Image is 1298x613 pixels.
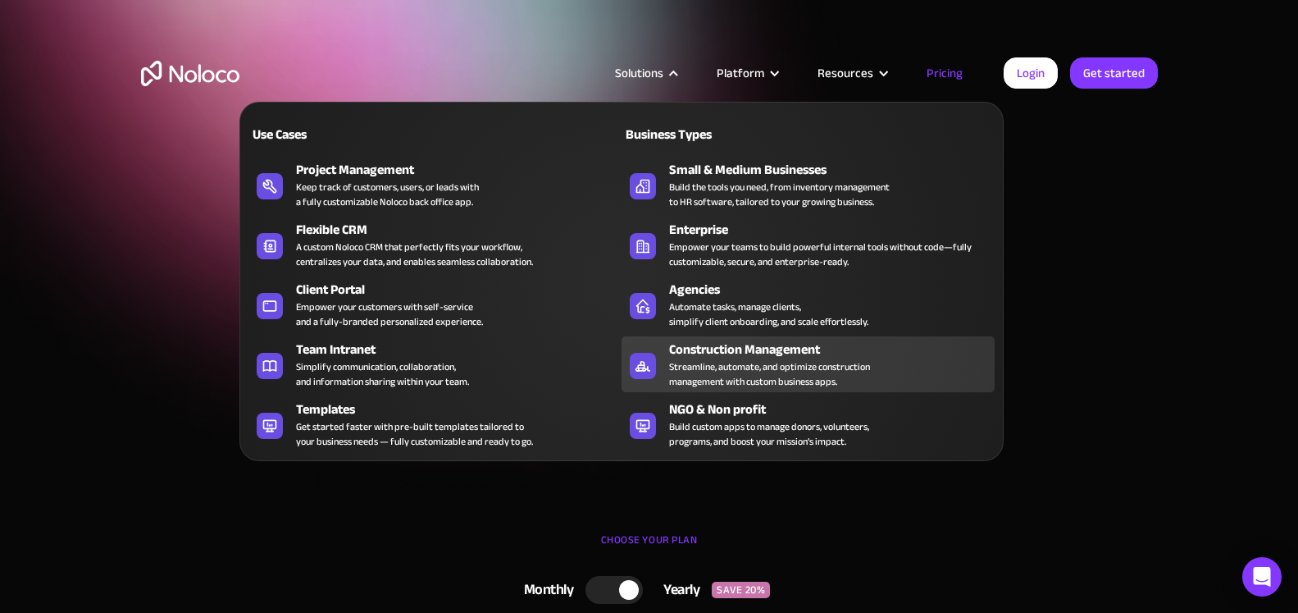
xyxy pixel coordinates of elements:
div: CHOOSE YOUR PLAN [141,528,1158,569]
a: Get started [1070,57,1158,89]
div: Use Cases [248,125,428,144]
div: Project Management [296,160,629,180]
div: Platform [717,62,764,84]
a: EnterpriseEmpower your teams to build powerful internal tools without code—fully customizable, se... [622,217,995,272]
a: Use Cases [248,115,622,153]
div: Automate tasks, manage clients, simplify client onboarding, and scale effortlessly. [669,300,868,329]
div: SAVE 20% [712,582,770,598]
a: Pricing [906,62,983,84]
a: Team IntranetSimplify communication, collaboration,and information sharing within your team. [248,336,622,392]
a: home [141,61,239,86]
div: Platform [696,62,797,84]
div: Construction Management [669,340,1002,359]
a: Flexible CRMA custom Noloco CRM that perfectly fits your workflow,centralizes your data, and enab... [248,217,622,272]
a: Client PortalEmpower your customers with self-serviceand a fully-branded personalized experience. [248,277,622,332]
div: Empower your customers with self-service and a fully-branded personalized experience. [296,300,483,329]
div: Small & Medium Businesses [669,160,1002,180]
div: Solutions [615,62,663,84]
a: AgenciesAutomate tasks, manage clients,simplify client onboarding, and scale effortlessly. [622,277,995,332]
div: Solutions [594,62,696,84]
a: NGO & Non profitBuild custom apps to manage donors, volunteers,programs, and boost your mission’s... [622,396,995,452]
h2: Grow your business at any stage with tiered pricing plans that fit your needs. [141,254,1158,304]
div: Enterprise [669,220,1002,240]
a: Business Types [622,115,995,153]
div: NGO & Non profit [669,400,1002,419]
div: Monthly [503,578,586,602]
div: Streamline, automate, and optimize construction management with custom business apps. [669,359,870,389]
a: Login [1004,57,1058,89]
div: Agencies [669,280,1002,300]
a: TemplatesGet started faster with pre-built templates tailored toyour business needs — fully custo... [248,396,622,452]
a: Project ManagementKeep track of customers, users, or leads witha fully customizable Noloco back o... [248,157,622,213]
div: Simplify communication, collaboration, and information sharing within your team. [296,359,469,389]
a: Small & Medium BusinessesBuild the tools you need, from inventory managementto HR software, tailo... [622,157,995,213]
h1: Flexible Pricing Designed for Business [141,140,1158,238]
div: Team Intranet [296,340,629,359]
div: Empower your teams to build powerful internal tools without code—fully customizable, secure, and ... [669,240,986,269]
div: Flexible CRM [296,220,629,240]
nav: Solutions [239,79,1004,461]
div: Client Portal [296,280,629,300]
div: A custom Noloco CRM that perfectly fits your workflow, centralizes your data, and enables seamles... [296,240,533,269]
div: Resources [818,62,873,84]
div: Keep track of customers, users, or leads with a fully customizable Noloco back office app. [296,180,479,209]
div: Build the tools you need, from inventory management to HR software, tailored to your growing busi... [669,180,890,209]
div: Open Intercom Messenger [1242,557,1282,597]
div: Resources [797,62,906,84]
div: Templates [296,400,629,419]
div: Build custom apps to manage donors, volunteers, programs, and boost your mission’s impact. [669,419,869,449]
a: Construction ManagementStreamline, automate, and optimize constructionmanagement with custom busi... [622,336,995,392]
div: Get started faster with pre-built templates tailored to your business needs — fully customizable ... [296,419,533,449]
div: Business Types [622,125,801,144]
div: Yearly [643,578,712,602]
